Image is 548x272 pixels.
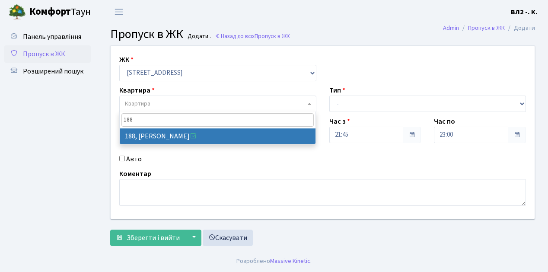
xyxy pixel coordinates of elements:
[29,5,91,19] span: Таун
[4,63,91,80] a: Розширений пошук
[215,32,290,40] a: Назад до всіхПропуск в ЖК
[4,28,91,45] a: Панель управління
[120,128,316,144] li: 188, [PERSON_NAME]
[110,26,183,43] span: Пропуск в ЖК
[4,45,91,63] a: Пропуск в ЖК
[430,19,548,37] nav: breadcrumb
[468,23,505,32] a: Пропуск в ЖК
[443,23,459,32] a: Admin
[23,32,81,42] span: Панель управління
[329,116,350,127] label: Час з
[203,230,253,246] a: Скасувати
[434,116,455,127] label: Час по
[126,154,142,164] label: Авто
[270,256,310,266] a: Massive Kinetic
[125,99,150,108] span: Квартира
[108,5,130,19] button: Переключити навігацію
[505,23,535,33] li: Додати
[511,7,538,17] a: ВЛ2 -. К.
[186,33,211,40] small: Додати .
[110,230,185,246] button: Зберегти і вийти
[23,67,83,76] span: Розширений пошук
[119,85,155,96] label: Квартира
[329,85,345,96] label: Тип
[255,32,290,40] span: Пропуск в ЖК
[29,5,71,19] b: Комфорт
[9,3,26,21] img: logo.png
[119,169,151,179] label: Коментар
[23,49,65,59] span: Пропуск в ЖК
[127,233,180,243] span: Зберегти і вийти
[236,256,312,266] div: Розроблено .
[119,54,134,65] label: ЖК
